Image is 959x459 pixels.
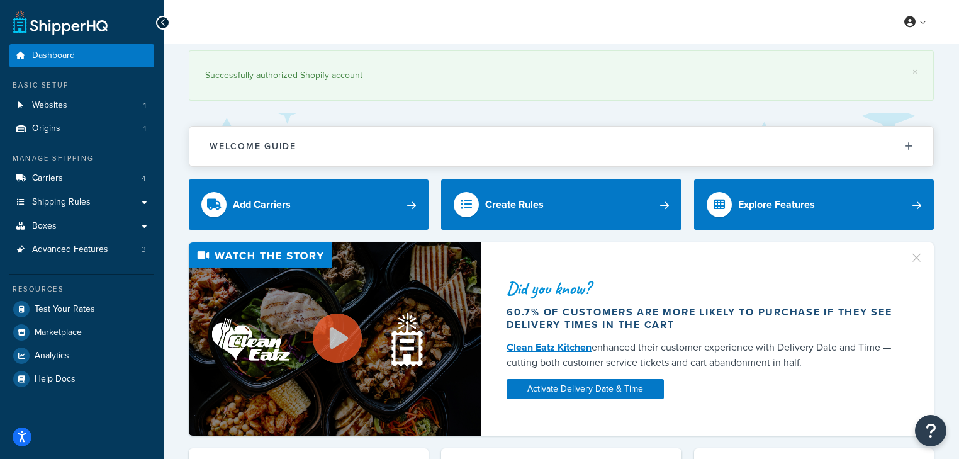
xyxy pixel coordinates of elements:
[507,379,664,399] a: Activate Delivery Date & Time
[32,221,57,232] span: Boxes
[9,298,154,320] a: Test Your Rates
[9,238,154,261] a: Advanced Features3
[9,167,154,190] li: Carriers
[694,179,934,230] a: Explore Features
[35,304,95,315] span: Test Your Rates
[9,284,154,295] div: Resources
[9,191,154,214] a: Shipping Rules
[507,280,898,297] div: Did you know?
[189,179,429,230] a: Add Carriers
[35,327,82,338] span: Marketplace
[35,351,69,361] span: Analytics
[32,123,60,134] span: Origins
[35,374,76,385] span: Help Docs
[9,344,154,367] a: Analytics
[233,196,291,213] div: Add Carriers
[9,167,154,190] a: Carriers4
[32,50,75,61] span: Dashboard
[210,142,296,151] h2: Welcome Guide
[9,94,154,117] li: Websites
[32,244,108,255] span: Advanced Features
[738,196,815,213] div: Explore Features
[9,117,154,140] a: Origins1
[142,173,146,184] span: 4
[9,321,154,344] a: Marketplace
[912,67,917,77] a: ×
[9,117,154,140] li: Origins
[32,173,63,184] span: Carriers
[9,215,154,238] a: Boxes
[142,244,146,255] span: 3
[32,197,91,208] span: Shipping Rules
[9,94,154,117] a: Websites1
[9,238,154,261] li: Advanced Features
[32,100,67,111] span: Websites
[205,67,917,84] div: Successfully authorized Shopify account
[9,368,154,390] a: Help Docs
[507,340,898,370] div: enhanced their customer experience with Delivery Date and Time — cutting both customer service ti...
[915,415,946,446] button: Open Resource Center
[189,127,933,166] button: Welcome Guide
[485,196,544,213] div: Create Rules
[9,44,154,67] a: Dashboard
[507,340,592,354] a: Clean Eatz Kitchen
[441,179,681,230] a: Create Rules
[9,80,154,91] div: Basic Setup
[189,242,481,436] img: Video thumbnail
[9,153,154,164] div: Manage Shipping
[143,100,146,111] span: 1
[507,306,898,331] div: 60.7% of customers are more likely to purchase if they see delivery times in the cart
[143,123,146,134] span: 1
